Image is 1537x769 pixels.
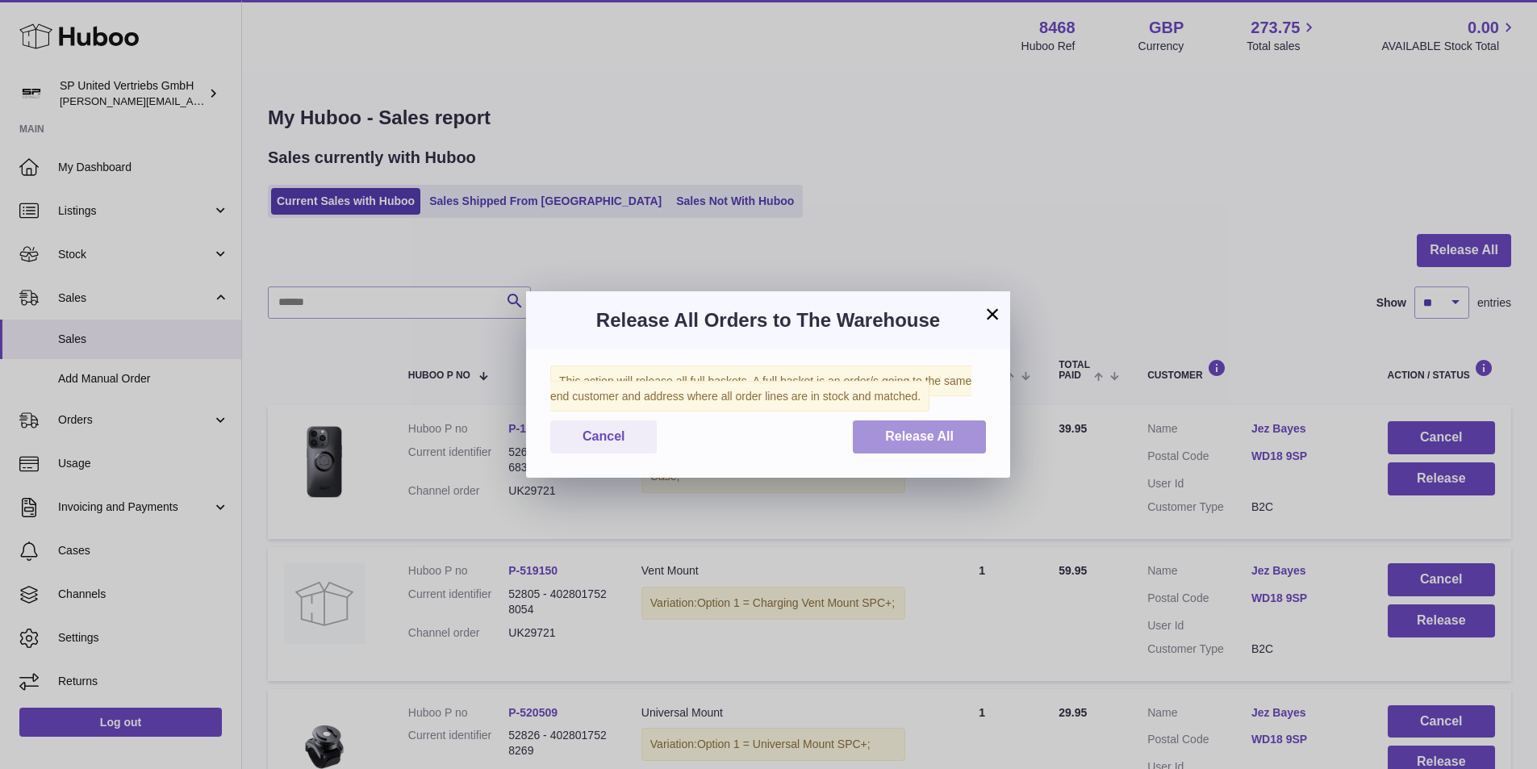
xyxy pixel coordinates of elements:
button: Release All [853,420,986,453]
h3: Release All Orders to The Warehouse [550,307,986,333]
button: × [983,304,1002,324]
span: This action will release all full baskets. A full basket is an order/s going to the same end cust... [550,366,971,412]
span: Release All [885,429,954,443]
span: Cancel [583,429,624,443]
button: Cancel [550,420,657,453]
